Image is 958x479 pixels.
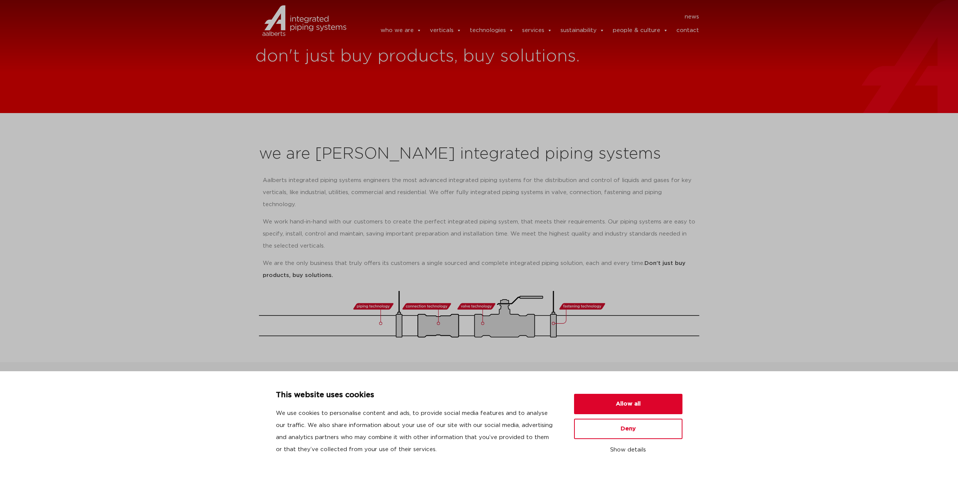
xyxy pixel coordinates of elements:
[613,23,668,38] a: people & culture
[381,23,422,38] a: who we are
[560,23,605,38] a: sustainability
[522,23,552,38] a: services
[259,145,699,163] h2: we are [PERSON_NAME] integrated piping systems
[574,444,682,456] button: Show details
[263,257,696,282] p: We are the only business that truly offers its customers a single sourced and complete integrated...
[574,419,682,439] button: Deny
[685,11,699,23] a: news
[676,23,699,38] a: contact
[430,23,461,38] a: verticals
[263,174,696,211] p: Aalberts integrated piping systems engineers the most advanced integrated piping systems for the ...
[263,216,696,252] p: We work hand-in-hand with our customers to create the perfect integrated piping system, that meet...
[276,407,556,456] p: We use cookies to personalise content and ads, to provide social media features and to analyse ou...
[358,11,699,23] nav: Menu
[574,394,682,414] button: Allow all
[470,23,514,38] a: technologies
[276,389,556,401] p: This website uses cookies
